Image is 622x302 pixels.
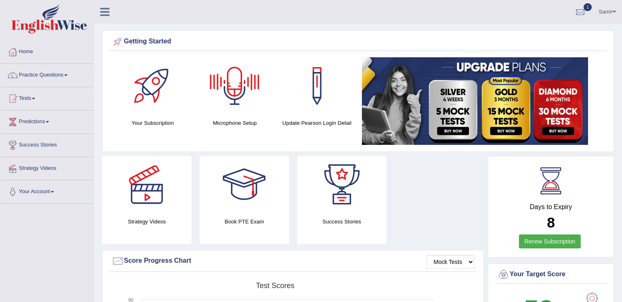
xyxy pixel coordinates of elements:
[584,3,592,11] span: 1
[198,119,272,127] h4: Microphone Setup
[297,217,386,226] h4: Success Stories
[0,41,94,61] a: Home
[0,134,94,154] a: Success Stories
[0,157,94,178] a: Strategy Videos
[362,57,588,145] img: small5.jpg
[519,234,581,248] a: Renew Subscription
[0,87,94,108] a: Tests
[497,268,604,281] div: Your Target Score
[256,282,294,290] tspan: Test scores
[112,255,474,267] div: Score Progress Chart
[116,119,190,127] h4: Your Subscription
[0,110,94,131] a: Predictions
[0,180,94,201] a: Your Account
[112,36,604,48] div: Getting Started
[280,119,354,127] h4: Update Pearson Login Detail
[497,203,604,211] h4: Days to Expiry
[102,217,191,226] h4: Strategy Videos
[200,217,289,226] h4: Book PTE Exam
[0,64,94,84] a: Practice Questions
[547,214,555,230] b: 8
